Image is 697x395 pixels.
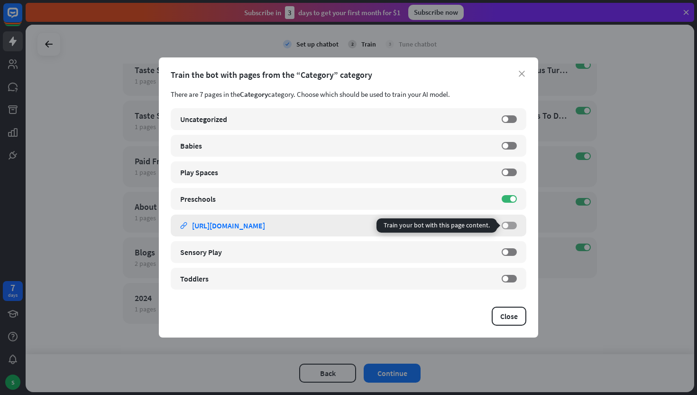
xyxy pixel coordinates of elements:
div: There are 7 pages in the category. Choose which should be used to train your AI model. [171,90,526,99]
div: Play Spaces [180,168,492,177]
div: Toddlers [180,274,492,283]
div: Train the bot with pages from the “Category” category [171,69,526,80]
div: [URL][DOMAIN_NAME] [192,221,265,230]
div: Babies [180,141,492,150]
div: Uncategorized [180,114,492,124]
div: Preschools [180,194,492,204]
i: link [180,222,187,229]
button: Close [492,307,526,326]
span: Category [240,90,268,99]
i: close [519,71,525,77]
button: Open LiveChat chat widget [8,4,36,32]
div: Sensory Play [180,247,492,257]
a: link [URL][DOMAIN_NAME] [180,215,492,236]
